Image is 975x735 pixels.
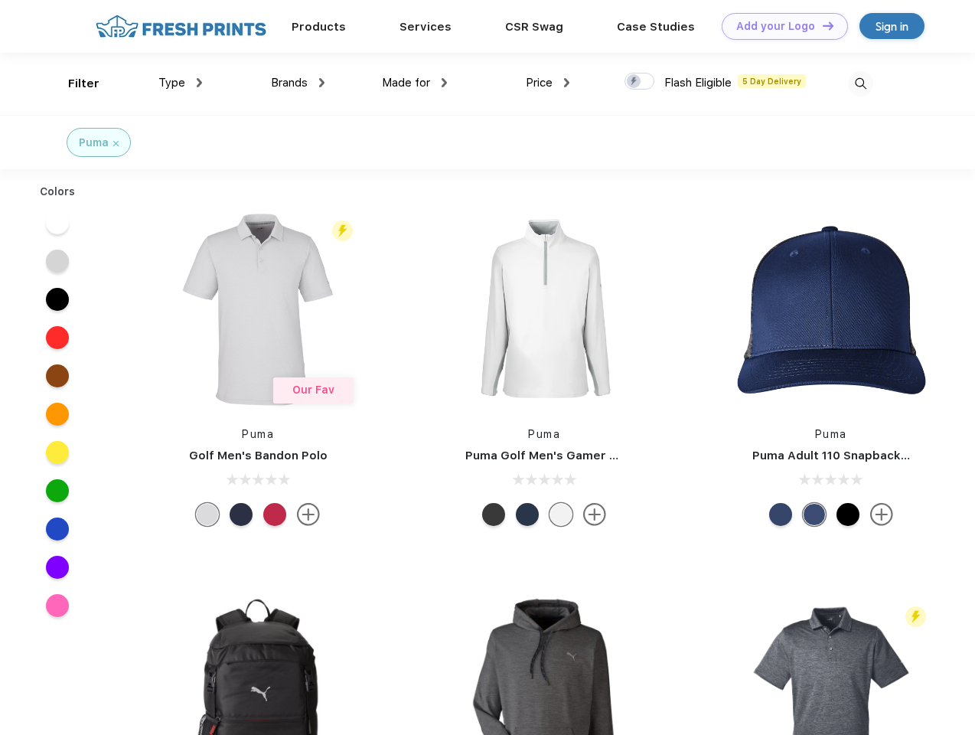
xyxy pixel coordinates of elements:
a: Puma [815,428,847,440]
span: Price [526,76,553,90]
img: flash_active_toggle.svg [332,220,353,241]
span: Brands [271,76,308,90]
div: Navy Blazer [230,503,253,526]
img: DT [823,21,833,30]
div: Add your Logo [736,20,815,33]
a: Products [292,20,346,34]
img: fo%20logo%202.webp [91,13,271,40]
div: Ski Patrol [263,503,286,526]
span: Made for [382,76,430,90]
div: Puma Black [482,503,505,526]
div: High Rise [196,503,219,526]
img: more.svg [297,503,320,526]
img: dropdown.png [564,78,569,87]
div: Pma Blk Pma Blk [836,503,859,526]
span: Flash Eligible [664,76,732,90]
a: Puma [528,428,560,440]
span: Type [158,76,185,90]
img: filter_cancel.svg [113,141,119,146]
a: Puma [242,428,274,440]
img: dropdown.png [442,78,447,87]
div: Bright White [549,503,572,526]
img: desktop_search.svg [848,71,873,96]
span: 5 Day Delivery [738,74,806,88]
img: func=resize&h=266 [156,207,360,411]
a: Sign in [859,13,924,39]
a: Golf Men's Bandon Polo [189,449,328,462]
div: Colors [28,184,87,200]
img: dropdown.png [319,78,324,87]
span: Our Fav [292,384,334,396]
div: Puma [79,135,109,151]
div: Peacoat with Qut Shd [769,503,792,526]
img: more.svg [870,503,893,526]
div: Peacoat Qut Shd [803,503,826,526]
a: Puma Golf Men's Gamer Golf Quarter-Zip [465,449,707,462]
a: CSR Swag [505,20,563,34]
img: dropdown.png [197,78,202,87]
img: func=resize&h=266 [729,207,933,411]
img: more.svg [583,503,606,526]
img: flash_active_toggle.svg [905,606,926,627]
a: Services [399,20,452,34]
div: Sign in [876,18,908,35]
div: Navy Blazer [516,503,539,526]
img: func=resize&h=266 [442,207,646,411]
div: Filter [68,75,99,93]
